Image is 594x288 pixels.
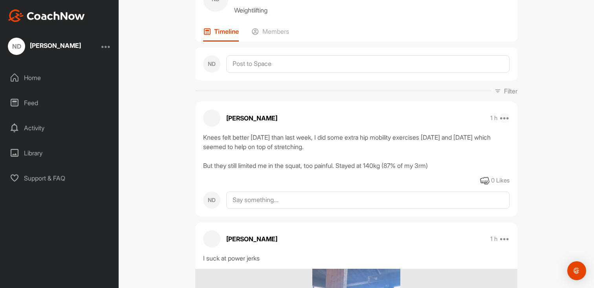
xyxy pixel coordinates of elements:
p: Timeline [214,27,239,35]
div: Open Intercom Messenger [567,261,586,280]
div: Support & FAQ [4,168,115,188]
div: Knees felt better [DATE] than last week, I did some extra hip mobility exercises [DATE] and [DATE... [203,133,510,170]
p: 1 h [490,235,497,243]
div: Activity [4,118,115,138]
p: 1 h [490,114,497,122]
div: Feed [4,93,115,113]
div: Library [4,143,115,163]
div: [PERSON_NAME] [30,42,81,49]
div: 0 Likes [491,176,510,185]
p: Filter [504,86,517,96]
div: ND [203,191,220,209]
div: ND [8,38,25,55]
p: [PERSON_NAME] [226,113,277,123]
p: [PERSON_NAME] [226,234,277,244]
p: Weightlifting [234,5,354,15]
p: Members [262,27,289,35]
img: CoachNow [8,9,85,22]
div: Home [4,68,115,87]
div: ND [203,55,220,73]
div: I suck at power jerks [203,253,510,263]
